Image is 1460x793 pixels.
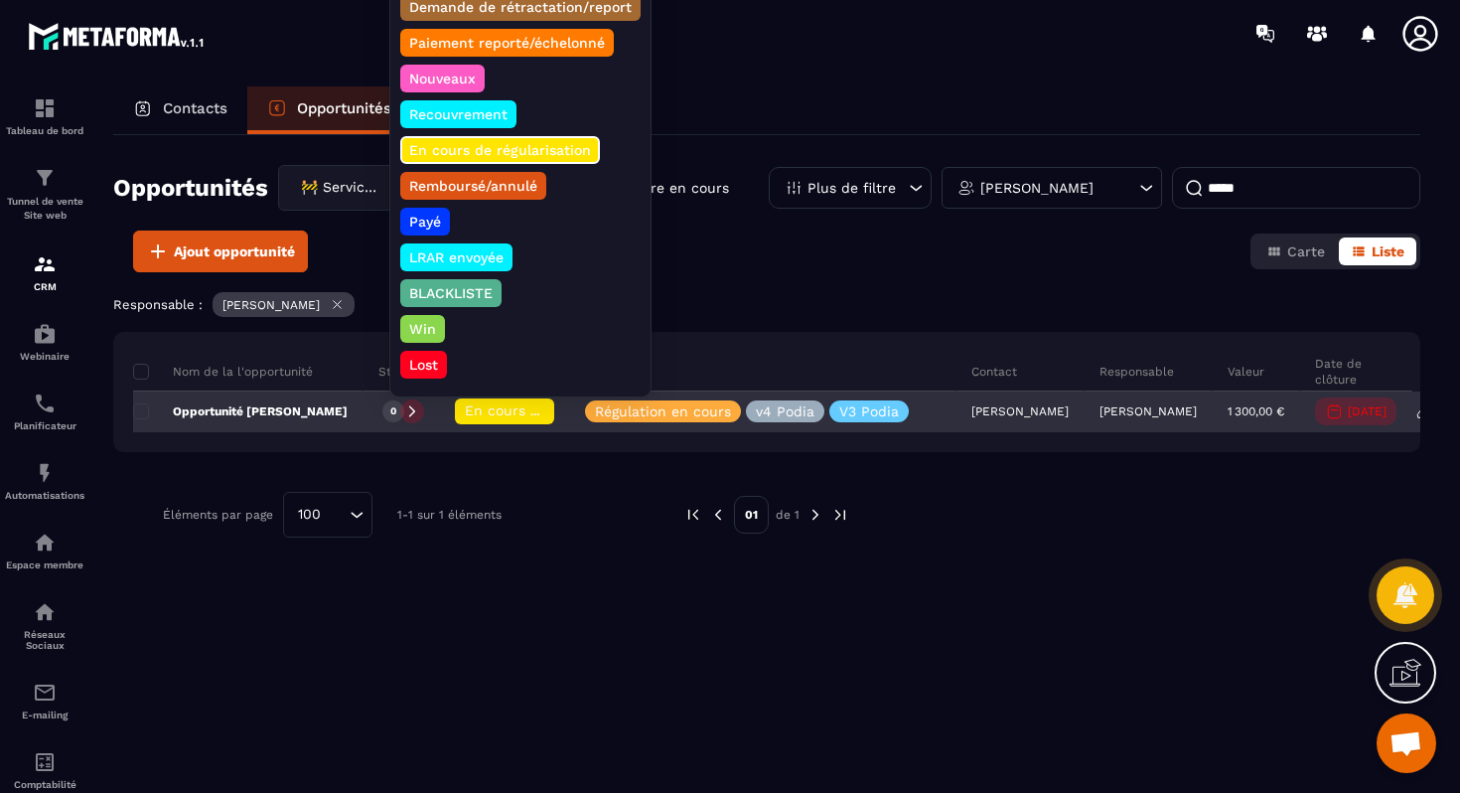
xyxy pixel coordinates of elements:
[5,559,84,570] p: Espace membre
[5,585,84,666] a: social-networksocial-networkRéseaux Sociaux
[163,99,227,117] p: Contacts
[5,666,84,735] a: emailemailE-mailing
[5,490,84,501] p: Automatisations
[28,18,207,54] img: logo
[133,231,308,272] button: Ajout opportunité
[291,504,328,526] span: 100
[33,600,57,624] img: social-network
[406,140,594,160] p: En cours de régularisation
[33,96,57,120] img: formation
[1315,356,1396,388] p: Date de clôture
[406,355,441,375] p: Lost
[971,364,1017,380] p: Contact
[5,195,84,223] p: Tunnel de vente Site web
[5,281,84,292] p: CRM
[734,496,769,534] p: 01
[133,364,313,380] p: Nom de la l'opportunité
[33,750,57,774] img: accountant
[5,446,84,516] a: automationsautomationsAutomatisations
[33,392,57,415] img: scheduler
[296,177,384,199] span: 🚧 Service Client
[831,506,849,524] img: next
[174,241,295,261] span: Ajout opportunité
[113,168,268,208] h2: Opportunités
[222,298,320,312] p: [PERSON_NAME]
[1348,404,1387,418] p: [DATE]
[33,681,57,705] img: email
[397,508,502,522] p: 1-1 sur 1 éléments
[378,364,415,380] p: Statut
[5,710,84,720] p: E-mailing
[33,166,57,190] img: formation
[980,181,1094,195] p: [PERSON_NAME]
[33,252,57,276] img: formation
[5,629,84,651] p: Réseaux Sociaux
[1228,404,1284,418] p: 1 300,00 €
[163,508,273,522] p: Éléments par page
[610,179,729,198] p: 1 affaire en cours
[113,297,203,312] p: Responsable :
[406,212,444,232] p: Payé
[5,307,84,377] a: automationsautomationsWebinaire
[709,506,727,524] img: prev
[595,404,731,418] p: Régulation en cours
[684,506,702,524] img: prev
[406,69,479,88] p: Nouveaux
[839,404,899,418] p: V3 Podia
[5,377,84,446] a: schedulerschedulerPlanificateur
[1372,243,1404,259] span: Liste
[406,33,608,53] p: Paiement reporté/échelonné
[1287,243,1325,259] span: Carte
[1254,238,1337,265] button: Carte
[5,351,84,362] p: Webinaire
[5,81,84,151] a: formationformationTableau de bord
[406,176,540,196] p: Remboursé/annulé
[406,247,507,267] p: LRAR envoyée
[5,125,84,136] p: Tableau de bord
[33,461,57,485] img: automations
[406,283,496,303] p: BLACKLISTE
[1377,714,1436,773] div: Ouvrir le chat
[406,104,511,124] p: Recouvrement
[1228,364,1264,380] p: Valeur
[5,420,84,431] p: Planificateur
[5,779,84,790] p: Comptabilité
[5,151,84,238] a: formationformationTunnel de vente Site web
[465,402,646,418] span: En cours de régularisation
[807,181,896,195] p: Plus de filtre
[247,86,411,134] a: Opportunités
[390,404,396,418] p: 0
[5,238,84,307] a: formationformationCRM
[384,177,404,199] input: Search for option
[406,319,439,339] p: Win
[33,322,57,346] img: automations
[113,86,247,134] a: Contacts
[776,507,800,523] p: de 1
[297,99,391,117] p: Opportunités
[1339,238,1416,265] button: Liste
[756,404,814,418] p: v4 Podia
[33,531,57,555] img: automations
[1099,364,1174,380] p: Responsable
[133,403,348,419] p: Opportunité [PERSON_NAME]
[5,516,84,585] a: automationsautomationsEspace membre
[1099,404,1197,418] p: [PERSON_NAME]
[283,492,372,538] div: Search for option
[328,504,345,526] input: Search for option
[806,506,824,524] img: next
[278,165,487,211] div: Search for option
